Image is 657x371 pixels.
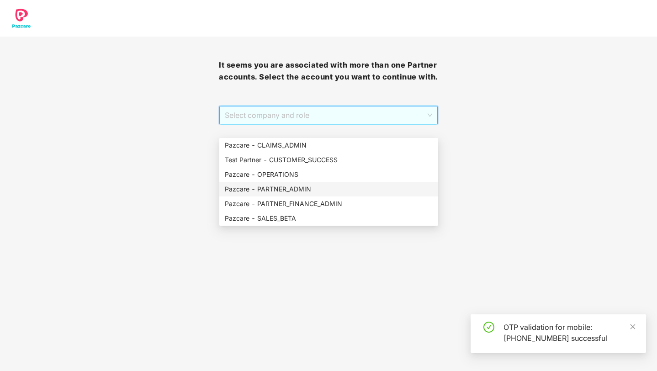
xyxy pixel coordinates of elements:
div: OTP validation for mobile: [PHONE_NUMBER] successful [503,322,635,344]
div: Test Partner - CUSTOMER_SUCCESS [219,153,438,167]
div: Pazcare - PARTNER_ADMIN [219,182,438,196]
span: Select company and role [225,106,432,124]
div: Pazcare - PARTNER_FINANCE_ADMIN [219,196,438,211]
div: Pazcare - SALES_BETA [225,213,433,223]
span: close [630,323,636,330]
div: Pazcare - OPERATIONS [219,167,438,182]
div: Pazcare - PARTNER_ADMIN [225,184,433,194]
div: Pazcare - PARTNER_FINANCE_ADMIN [225,199,433,209]
div: Test Partner - CUSTOMER_SUCCESS [225,155,433,165]
div: Pazcare - SALES_BETA [219,211,438,226]
div: Pazcare - CLAIMS_ADMIN [219,138,438,153]
span: check-circle [483,322,494,333]
h3: It seems you are associated with more than one Partner accounts. Select the account you want to c... [219,59,438,83]
div: Pazcare - CLAIMS_ADMIN [225,140,433,150]
div: Pazcare - OPERATIONS [225,170,433,180]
